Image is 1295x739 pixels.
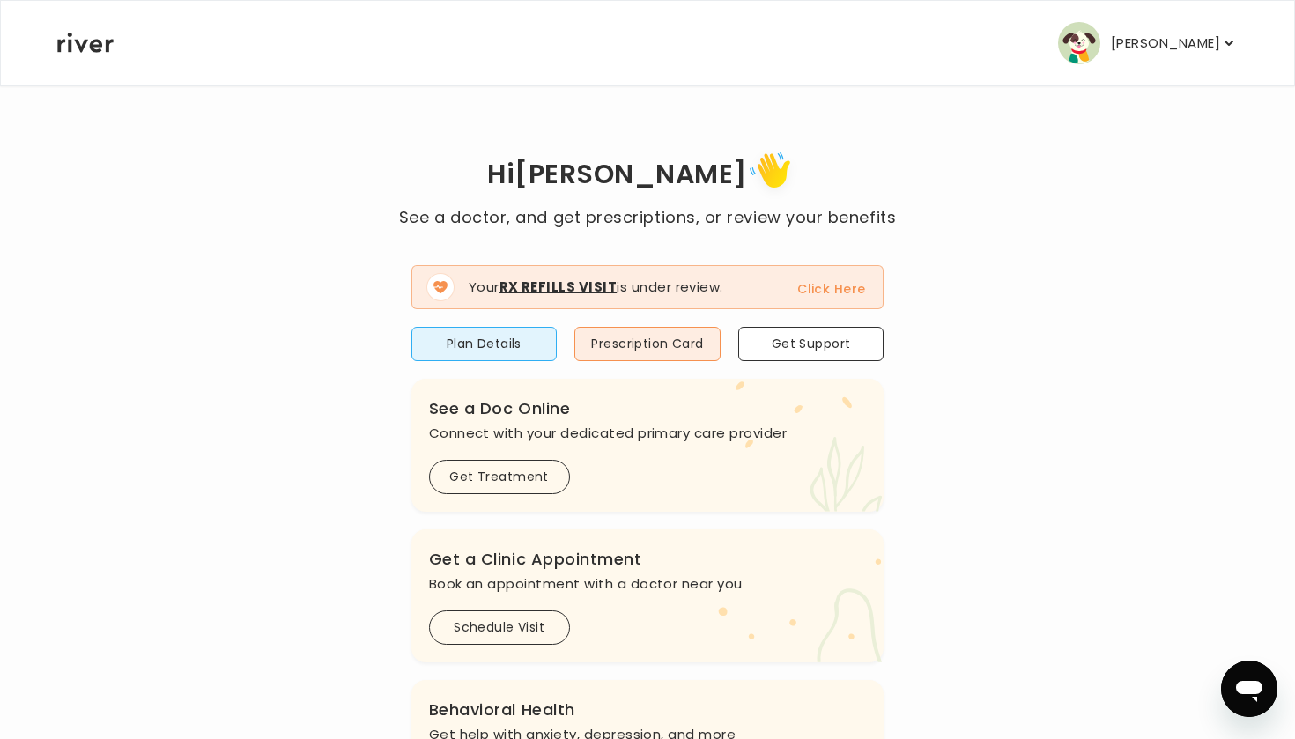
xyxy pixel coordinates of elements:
button: user avatar[PERSON_NAME] [1058,22,1238,64]
h3: Behavioral Health [429,698,867,722]
iframe: Button to launch messaging window [1221,661,1277,717]
p: Book an appointment with a doctor near you [429,572,867,596]
button: Prescription Card [574,327,721,361]
button: Plan Details [411,327,558,361]
h3: See a Doc Online [429,396,867,421]
p: Connect with your dedicated primary care provider [429,421,867,446]
button: Get Support [738,327,884,361]
h1: Hi [PERSON_NAME] [399,146,896,205]
h3: Get a Clinic Appointment [429,547,867,572]
button: Schedule Visit [429,610,570,645]
button: Get Treatment [429,460,570,494]
p: See a doctor, and get prescriptions, or review your benefits [399,205,896,230]
button: Click Here [797,278,865,299]
img: user avatar [1058,22,1100,64]
p: [PERSON_NAME] [1111,31,1220,55]
strong: Rx Refills Visit [499,277,618,296]
p: Your is under review. [469,277,723,298]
